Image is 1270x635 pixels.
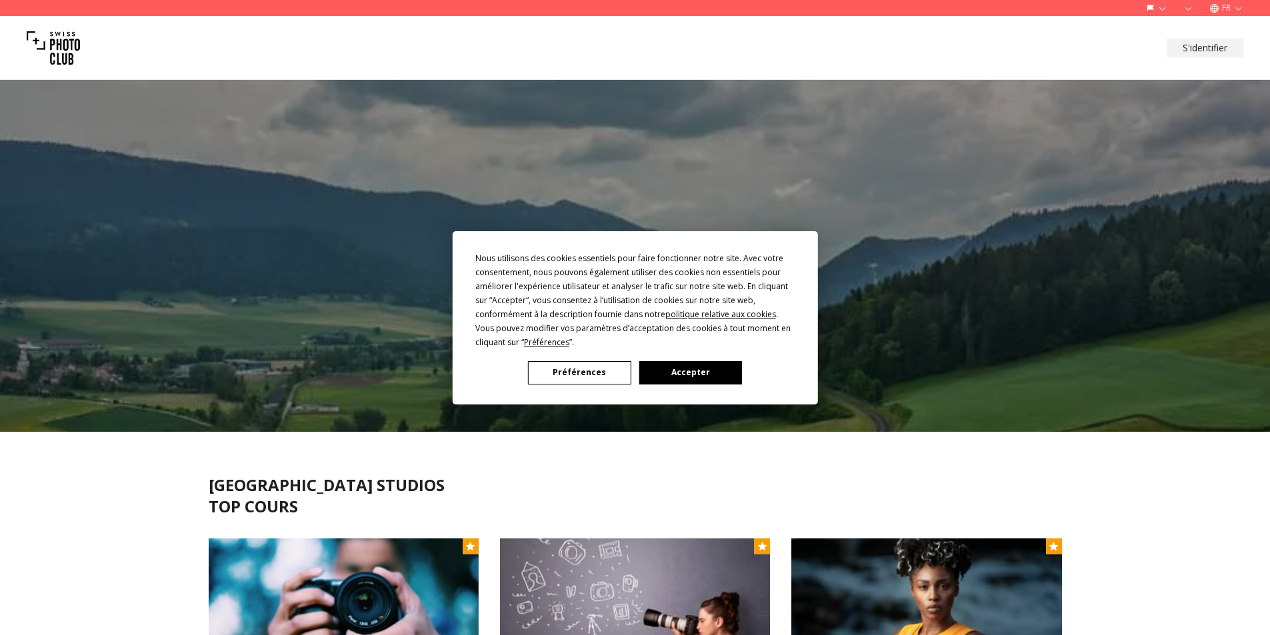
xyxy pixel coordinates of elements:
div: Nous utilisons des cookies essentiels pour faire fonctionner notre site. Avec votre consentement,... [475,251,795,349]
div: Cookie Consent Prompt [452,231,817,404]
span: Préférences [524,336,569,348]
span: politique relative aux cookies [665,309,776,320]
button: Préférences [528,361,631,384]
button: Accepter [639,361,741,384]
